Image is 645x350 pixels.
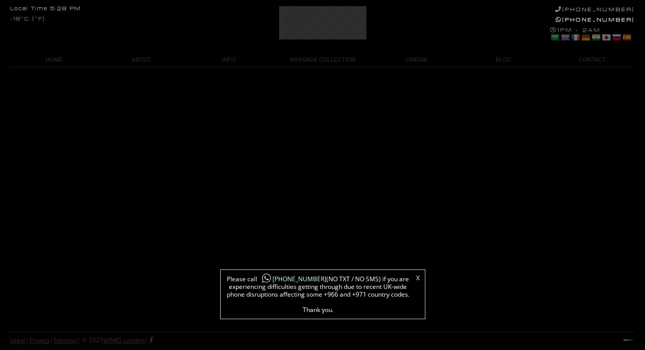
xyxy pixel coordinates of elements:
[373,53,460,67] a: CINEMA
[556,16,635,23] a: [PHONE_NUMBER]
[185,53,272,67] a: INFO
[10,336,26,344] a: Legal
[226,275,411,314] span: Please call (NO TXT / NO SMS) if you are experiencing difficulties getting through due to recent ...
[416,275,420,281] a: X
[10,6,81,12] div: Local Time 5:28 PM
[272,53,373,67] a: MASSAGE COLLECTION
[622,33,631,42] a: Spanish
[581,33,590,42] a: German
[257,275,326,283] a: [PHONE_NUMBER]
[460,53,547,67] a: BLOG
[555,6,635,13] a: [PHONE_NUMBER]
[601,33,611,42] a: Japanese
[571,33,580,42] a: French
[97,53,185,67] a: ABOUT
[612,33,621,42] a: Russian
[29,336,50,344] a: Privacy
[548,53,635,67] a: CONTACT
[261,273,271,284] img: whatsapp-icon1.png
[560,33,570,42] a: English
[550,27,635,43] div: 1PM - 2AM
[103,336,145,344] a: WINKS London
[622,338,635,342] a: Next
[550,33,559,42] a: Arabic
[53,336,77,344] a: Sitemap
[10,53,97,67] a: HOME
[10,16,45,22] div: -18°C (°F)
[591,33,600,42] a: Hindi
[10,332,153,348] div: | | | © 2025 |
